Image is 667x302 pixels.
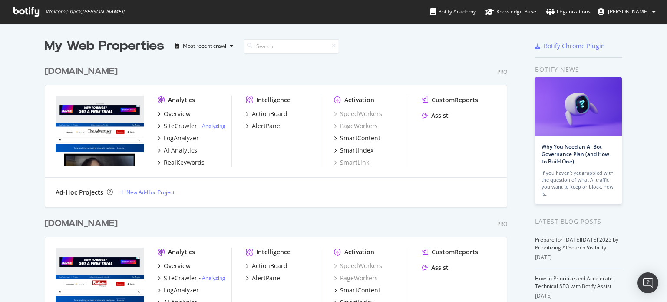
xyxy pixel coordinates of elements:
[252,262,287,270] div: ActionBoard
[431,111,449,120] div: Assist
[164,134,199,143] div: LogAnalyzer
[45,217,118,230] div: [DOMAIN_NAME]
[256,248,291,256] div: Intelligence
[334,262,382,270] a: SpeedWorkers
[542,143,609,165] a: Why You Need an AI Bot Governance Plan (and How to Build One)
[432,248,478,256] div: CustomReports
[164,122,197,130] div: SiteCrawler
[344,96,374,104] div: Activation
[422,248,478,256] a: CustomReports
[164,286,199,295] div: LogAnalyzer
[246,274,282,282] a: AlertPanel
[340,286,380,295] div: SmartContent
[334,122,378,130] a: PageWorkers
[252,122,282,130] div: AlertPanel
[202,122,225,129] a: Analyzing
[158,286,199,295] a: LogAnalyzer
[422,96,478,104] a: CustomReports
[497,68,507,76] div: Pro
[344,248,374,256] div: Activation
[158,110,191,118] a: Overview
[422,111,449,120] a: Assist
[430,7,476,16] div: Botify Academy
[637,272,658,293] div: Open Intercom Messenger
[202,274,225,282] a: Analyzing
[120,189,175,196] a: New Ad-Hoc Project
[56,188,103,197] div: Ad-Hoc Projects
[199,122,225,129] div: -
[45,65,121,78] a: [DOMAIN_NAME]
[334,110,382,118] a: SpeedWorkers
[45,217,121,230] a: [DOMAIN_NAME]
[535,253,622,261] div: [DATE]
[256,96,291,104] div: Intelligence
[244,39,339,54] input: Search
[158,262,191,270] a: Overview
[334,158,369,167] a: SmartLink
[246,122,282,130] a: AlertPanel
[158,158,205,167] a: RealKeywords
[535,236,618,251] a: Prepare for [DATE][DATE] 2025 by Prioritizing AI Search Visibility
[252,110,287,118] div: ActionBoard
[334,134,380,143] a: SmartContent
[546,7,591,16] div: Organizations
[340,146,373,155] div: SmartIndex
[168,248,195,256] div: Analytics
[422,263,449,272] a: Assist
[164,274,197,282] div: SiteCrawler
[171,39,237,53] button: Most recent crawl
[334,274,378,282] a: PageWorkers
[334,146,373,155] a: SmartIndex
[45,37,164,55] div: My Web Properties
[485,7,536,16] div: Knowledge Base
[246,110,287,118] a: ActionBoard
[252,274,282,282] div: AlertPanel
[535,77,622,136] img: Why You Need an AI Bot Governance Plan (and How to Build One)
[591,5,663,19] button: [PERSON_NAME]
[158,274,225,282] a: SiteCrawler- Analyzing
[431,263,449,272] div: Assist
[535,275,613,290] a: How to Prioritize and Accelerate Technical SEO with Botify Assist
[608,8,649,15] span: Mike Cook
[432,96,478,104] div: CustomReports
[544,42,605,50] div: Botify Chrome Plugin
[535,42,605,50] a: Botify Chrome Plugin
[164,158,205,167] div: RealKeywords
[46,8,124,15] span: Welcome back, [PERSON_NAME] !
[246,262,287,270] a: ActionBoard
[535,292,622,300] div: [DATE]
[158,146,197,155] a: AI Analytics
[158,134,199,143] a: LogAnalyzer
[497,220,507,228] div: Pro
[183,43,226,49] div: Most recent crawl
[164,110,191,118] div: Overview
[542,169,615,197] div: If you haven’t yet grappled with the question of what AI traffic you want to keep or block, now is…
[334,286,380,295] a: SmartContent
[45,65,118,78] div: [DOMAIN_NAME]
[126,189,175,196] div: New Ad-Hoc Project
[158,122,225,130] a: SiteCrawler- Analyzing
[199,274,225,282] div: -
[168,96,195,104] div: Analytics
[164,146,197,155] div: AI Analytics
[164,262,191,270] div: Overview
[535,65,622,74] div: Botify news
[340,134,380,143] div: SmartContent
[56,96,144,166] img: www.adelaidenow.com.au
[535,217,622,226] div: Latest Blog Posts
